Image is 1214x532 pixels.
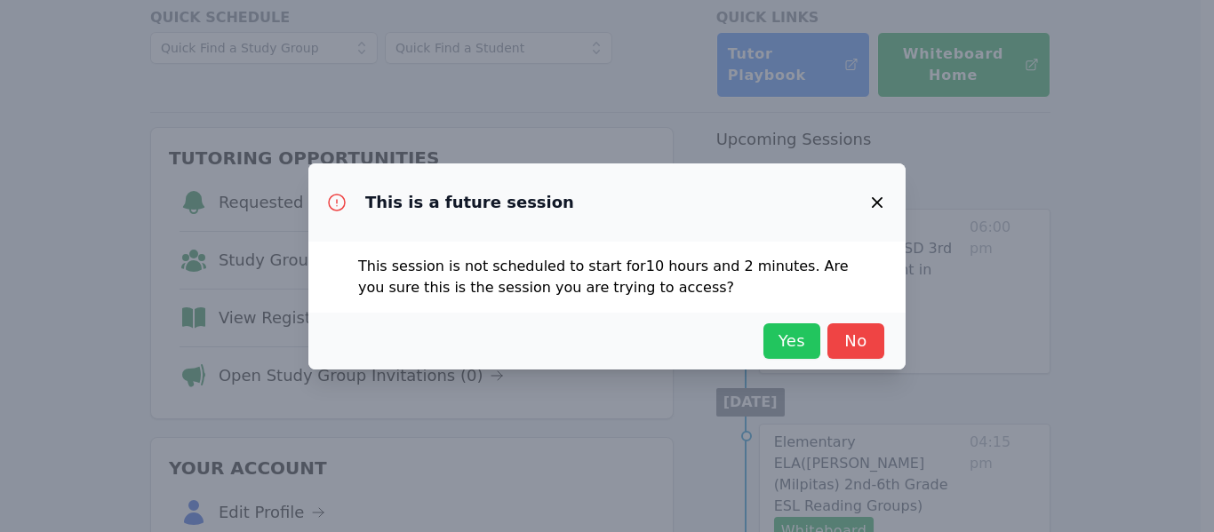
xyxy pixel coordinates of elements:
[365,192,574,213] h3: This is a future session
[358,256,856,298] p: This session is not scheduled to start for 10 hours and 2 minutes . Are you sure this is the sess...
[827,323,884,359] button: No
[772,329,811,353] span: Yes
[836,329,875,353] span: No
[763,323,820,359] button: Yes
